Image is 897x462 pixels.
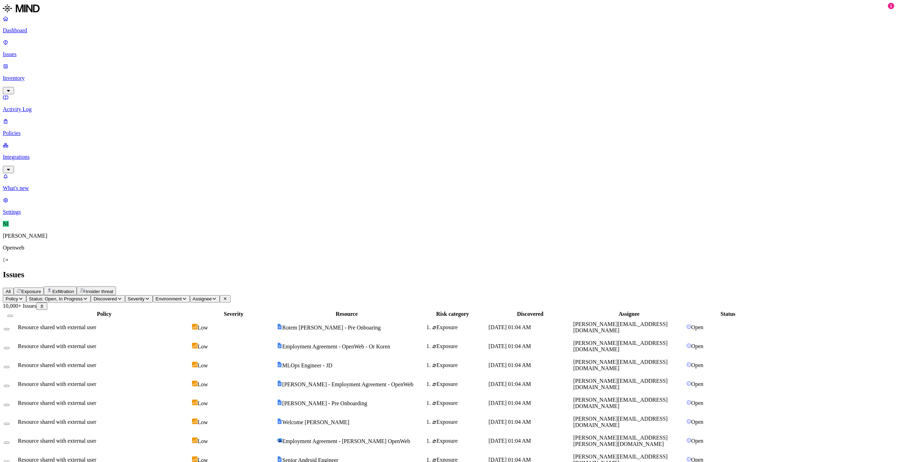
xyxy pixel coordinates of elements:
[277,456,282,462] img: google-docs.svg
[488,419,531,425] span: [DATE] 01:04 AM
[488,343,531,349] span: [DATE] 01:04 AM
[4,423,9,425] button: Select row
[686,343,691,348] img: status-open.svg
[691,438,704,444] span: Open
[277,362,282,367] img: google-docs.svg
[488,381,531,387] span: [DATE] 01:04 AM
[192,362,198,367] img: severity-low.svg
[488,438,531,444] span: [DATE] 01:04 AM
[29,296,83,301] span: Status: Open, In Progress
[198,419,208,425] span: Low
[686,381,691,386] img: status-open.svg
[198,362,208,368] span: Low
[18,324,96,330] span: Resource shared with external user
[3,27,894,34] p: Dashboard
[3,245,894,251] p: Openweb
[282,362,333,368] span: MLOps Engineer - JD
[691,400,704,406] span: Open
[686,438,691,443] img: status-open.svg
[3,63,894,93] a: Inventory
[3,197,894,215] a: Settings
[198,400,208,406] span: Low
[3,118,894,136] a: Policies
[573,340,667,352] span: [PERSON_NAME][EMAIL_ADDRESS][DOMAIN_NAME]
[573,321,667,333] span: [PERSON_NAME][EMAIL_ADDRESS][DOMAIN_NAME]
[192,400,198,405] img: severity-low.svg
[432,324,487,331] div: Exposure
[418,311,487,317] div: Risk category
[488,400,531,406] span: [DATE] 01:04 AM
[3,173,894,191] a: What's new
[888,3,894,9] div: 1
[198,381,208,387] span: Low
[198,344,208,349] span: Low
[18,400,96,406] span: Resource shared with external user
[686,400,691,405] img: status-open.svg
[282,344,390,349] span: Employment Agreement - OpenWeb - Or Koren
[282,419,349,425] span: Welcome [PERSON_NAME]
[691,343,704,349] span: Open
[277,311,417,317] div: Resource
[573,435,667,447] span: [PERSON_NAME][EMAIL_ADDRESS][PERSON_NAME][DOMAIN_NAME]
[282,400,367,406] span: [PERSON_NAME] - Pre Onboarding
[686,362,691,367] img: status-open.svg
[4,328,9,330] button: Select row
[3,185,894,191] p: What's new
[432,419,487,425] div: Exposure
[686,457,691,462] img: status-open.svg
[156,296,182,301] span: Environment
[192,437,198,443] img: severity-low.svg
[691,419,704,425] span: Open
[4,442,9,444] button: Select row
[18,419,96,425] span: Resource shared with external user
[198,438,208,444] span: Low
[432,381,487,387] div: Exposure
[3,51,894,57] p: Issues
[277,400,282,405] img: google-docs.svg
[198,325,208,331] span: Low
[277,343,282,348] img: google-docs.svg
[193,296,212,301] span: Assignee
[573,416,667,428] span: [PERSON_NAME][EMAIL_ADDRESS][DOMAIN_NAME]
[128,296,145,301] span: Severity
[488,311,572,317] div: Discovered
[192,311,275,317] div: Severity
[488,324,531,330] span: [DATE] 01:04 AM
[432,400,487,406] div: Exposure
[86,289,113,294] span: Insider threat
[3,15,894,34] a: Dashboard
[3,106,894,113] p: Activity Log
[3,270,894,279] h2: Issues
[18,311,191,317] div: Policy
[192,324,198,329] img: severity-low.svg
[282,381,413,387] span: [PERSON_NAME] - Employment Agreement - OpenWeb
[691,381,704,387] span: Open
[192,419,198,424] img: severity-low.svg
[282,438,410,444] span: Employment Agreement - [PERSON_NAME] OpenWeb
[3,75,894,81] p: Inventory
[21,289,41,294] span: Exposure
[4,366,9,368] button: Select row
[94,296,117,301] span: Discovered
[277,437,282,443] img: microsoft-word.svg
[3,154,894,160] p: Integrations
[3,94,894,113] a: Activity Log
[192,381,198,386] img: severity-low.svg
[3,130,894,136] p: Policies
[4,385,9,387] button: Select row
[3,39,894,57] a: Issues
[18,381,96,387] span: Resource shared with external user
[573,397,667,409] span: [PERSON_NAME][EMAIL_ADDRESS][DOMAIN_NAME]
[3,3,894,15] a: MIND
[3,142,894,172] a: Integrations
[432,343,487,349] div: Exposure
[3,221,9,227] span: NI
[277,419,282,424] img: google-docs.svg
[573,378,667,390] span: [PERSON_NAME][EMAIL_ADDRESS][DOMAIN_NAME]
[573,359,667,371] span: [PERSON_NAME][EMAIL_ADDRESS][DOMAIN_NAME]
[686,419,691,424] img: status-open.svg
[282,325,381,331] span: Rotem [PERSON_NAME] - Pre Onboaring
[432,362,487,368] div: Exposure
[3,209,894,215] p: Settings
[192,456,198,462] img: severity-low.svg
